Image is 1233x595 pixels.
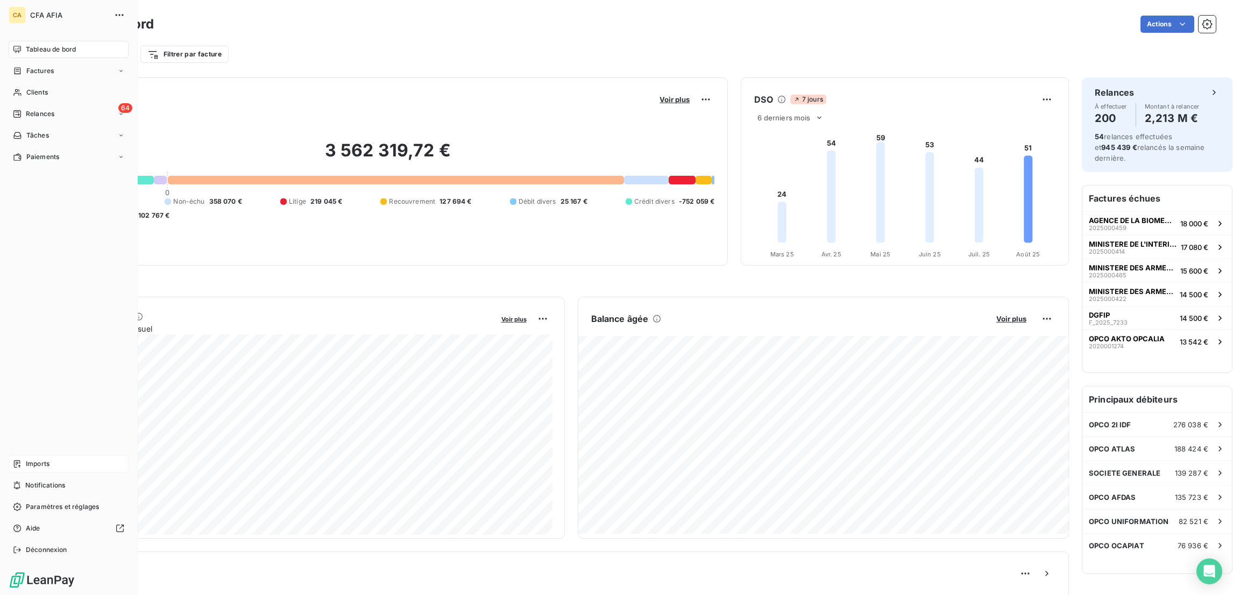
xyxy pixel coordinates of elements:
span: OPCO UNIFORMATION [1089,517,1169,526]
span: Voir plus [501,316,527,323]
span: -752 059 € [679,197,715,206]
button: Voir plus [498,314,530,324]
span: 76 936 € [1178,541,1208,550]
button: Voir plus [993,314,1030,324]
a: Factures [9,62,129,80]
button: MINISTERE DES ARMEES / CMG202500046515 600 € [1082,259,1232,282]
span: Crédit divers [634,197,675,206]
span: DGFIP [1089,311,1110,319]
span: 0 [165,188,169,197]
span: 2025000465 [1089,272,1126,278]
tspan: Avr. 25 [821,250,841,258]
button: MINISTERE DES ARMEES / CMG202500042214 500 € [1082,282,1232,306]
tspan: Mai 25 [871,250,891,258]
span: 188 424 € [1174,445,1208,453]
span: 219 045 € [310,197,342,206]
a: Tableau de bord [9,41,129,58]
span: Aide [26,524,40,533]
span: 64 [118,103,132,113]
a: Paramètres et réglages [9,498,129,515]
span: À effectuer [1095,103,1127,110]
span: 18 000 € [1180,219,1208,228]
span: 135 723 € [1175,493,1208,501]
span: 54 [1095,132,1104,141]
span: Recouvrement [389,197,435,206]
button: Voir plus [656,95,693,104]
span: Notifications [25,481,65,490]
span: Voir plus [660,95,690,104]
span: 2020001274 [1089,343,1124,349]
span: -102 767 € [135,211,170,220]
div: CA [9,6,26,24]
h4: 2,213 M € [1145,110,1200,127]
tspan: Août 25 [1017,250,1040,258]
img: Logo LeanPay [9,571,75,589]
span: OPCO OCAPIAT [1089,541,1144,550]
span: AGENCE DE LA BIOMEDECINE [1089,216,1176,225]
a: Aide [9,520,129,537]
a: 64Relances [9,105,129,123]
span: Tableau de bord [26,45,76,54]
span: Tâches [26,131,49,140]
button: MINISTERE DE L'INTERIEUR202500041417 080 € [1082,235,1232,259]
span: 14 500 € [1180,290,1208,299]
button: Actions [1140,16,1194,33]
div: Open Intercom Messenger [1196,558,1222,584]
span: 17 080 € [1181,243,1208,252]
span: Voir plus [996,314,1026,323]
span: Chiffre d'affaires mensuel [61,323,494,334]
span: OPCO 2I IDF [1089,420,1131,429]
span: Litige [289,197,306,206]
span: SOCIETE GENERALE [1089,469,1160,477]
h6: Relances [1095,86,1134,99]
span: 127 694 € [440,197,471,206]
a: Clients [9,84,129,101]
span: 14 500 € [1180,314,1208,322]
button: Filtrer par facture [140,46,229,63]
h6: Balance âgée [591,312,649,325]
span: MINISTERE DES ARMEES / CMG [1089,287,1175,296]
a: Tâches [9,127,129,144]
h6: DSO [754,93,773,106]
span: Imports [26,459,49,469]
tspan: Juil. 25 [968,250,990,258]
button: AGENCE DE LA BIOMEDECINE202500045918 000 € [1082,211,1232,235]
span: 82 521 € [1179,517,1208,526]
button: DGFIPF_2025_723314 500 € [1082,306,1232,329]
span: 2025000414 [1089,248,1125,255]
span: Paiements [26,152,59,162]
span: 2025000422 [1089,296,1126,302]
span: Montant à relancer [1145,103,1200,110]
span: MINISTERE DES ARMEES / CMG [1089,263,1176,272]
span: Non-échu [173,197,204,206]
span: 358 070 € [209,197,242,206]
h6: Principaux débiteurs [1082,386,1232,412]
span: 7 jours [790,95,826,104]
span: CFA AFIA [30,11,108,19]
span: Déconnexion [26,545,67,555]
a: Imports [9,455,129,472]
span: OPCO ATLAS [1089,445,1136,453]
span: 276 038 € [1173,420,1208,429]
span: Clients [26,88,48,97]
tspan: Juin 25 [919,250,941,258]
span: Paramètres et réglages [26,502,99,512]
span: 945 439 € [1101,143,1137,152]
span: 13 542 € [1180,338,1208,346]
span: 15 600 € [1180,267,1208,275]
span: Factures [26,66,54,76]
a: Paiements [9,148,129,166]
span: 139 287 € [1175,469,1208,477]
span: Débit divers [519,197,556,206]
span: F_2025_7233 [1089,319,1128,326]
h6: Factures échues [1082,185,1232,211]
span: 25 167 € [561,197,587,206]
h4: 200 [1095,110,1127,127]
span: relances effectuées et relancés la semaine dernière. [1095,132,1205,162]
span: OPCO AKTO OPCALIA [1089,334,1165,343]
span: OPCO AFDAS [1089,493,1136,501]
span: 6 derniers mois [757,113,810,122]
span: MINISTERE DE L'INTERIEUR [1089,240,1177,248]
span: Relances [26,109,54,119]
button: OPCO AKTO OPCALIA202000127413 542 € [1082,329,1232,353]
